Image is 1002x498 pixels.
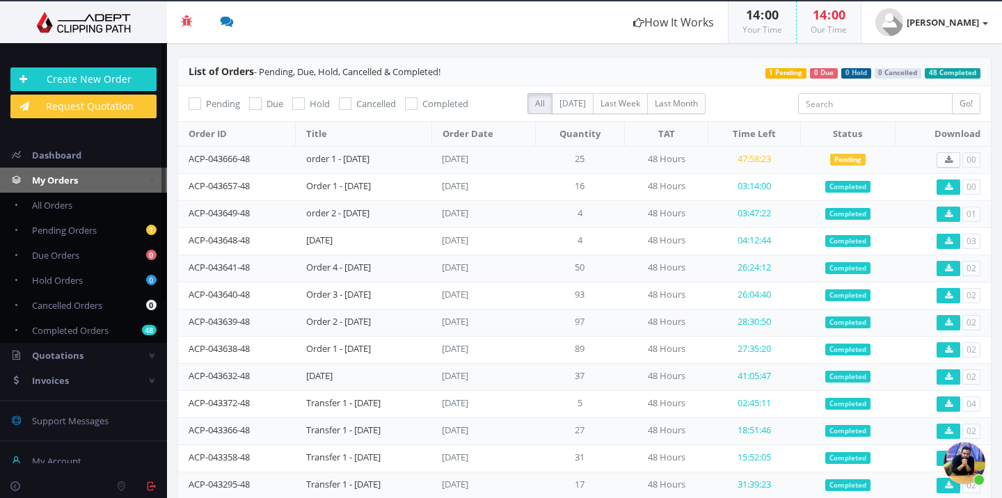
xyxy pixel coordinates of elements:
[32,174,78,186] span: My Orders
[625,444,708,472] td: 48 Hours
[189,342,250,355] a: ACP-043638-48
[189,179,250,192] a: ACP-043657-48
[738,152,771,165] span: 47:58:23
[810,68,838,79] span: 0 Due
[189,65,254,78] span: List of Orders
[535,146,625,173] td: 25
[535,390,625,417] td: 5
[431,417,535,444] td: [DATE]
[760,6,765,23] span: :
[535,309,625,336] td: 97
[296,122,432,147] th: Title
[431,282,535,309] td: [DATE]
[189,451,250,463] a: ACP-043358-48
[625,282,708,309] td: 48 Hours
[306,261,371,273] a: Order 4 - [DATE]
[825,398,870,410] span: Completed
[146,300,157,310] b: 0
[825,425,870,437] span: Completed
[306,207,369,219] a: order 2 - [DATE]
[801,122,895,147] th: Status
[206,97,240,110] span: Pending
[306,478,381,490] a: Transfer 1 - [DATE]
[559,127,601,140] span: Quantity
[825,208,870,220] span: Completed
[189,207,250,219] a: ACP-043649-48
[535,336,625,363] td: 89
[306,288,371,300] a: Order 3 - [DATE]
[830,154,866,166] span: Pending
[431,255,535,282] td: [DATE]
[32,249,79,262] span: Due Orders
[535,173,625,200] td: 16
[431,309,535,336] td: [DATE]
[825,452,870,465] span: Completed
[647,93,706,114] label: Last Month
[813,6,827,23] span: 14
[189,478,250,490] a: ACP-043295-48
[625,255,708,282] td: 48 Hours
[825,235,870,248] span: Completed
[535,200,625,227] td: 4
[32,349,83,362] span: Quotations
[625,390,708,417] td: 48 Hours
[708,255,801,282] td: 26:24:12
[619,1,728,43] a: How It Works
[431,200,535,227] td: [DATE]
[535,255,625,282] td: 50
[431,227,535,255] td: [DATE]
[306,152,369,165] a: order 1 - [DATE]
[625,363,708,390] td: 48 Hours
[708,173,801,200] td: 03:14:00
[625,309,708,336] td: 48 Hours
[189,424,250,436] a: ACP-043366-48
[431,363,535,390] td: [DATE]
[708,363,801,390] td: 41:05:47
[10,95,157,118] a: Request Quotation
[535,444,625,472] td: 31
[925,68,980,79] span: 48 Completed
[306,424,381,436] a: Transfer 1 - [DATE]
[146,250,157,260] b: 0
[765,6,779,23] span: 00
[189,152,250,165] a: ACP-043666-48
[746,6,760,23] span: 14
[306,396,381,409] a: Transfer 1 - [DATE]
[306,234,333,246] a: [DATE]
[310,97,330,110] span: Hold
[625,200,708,227] td: 48 Hours
[189,396,250,409] a: ACP-043372-48
[32,324,109,337] span: Completed Orders
[895,122,991,147] th: Download
[825,479,870,492] span: Completed
[708,390,801,417] td: 02:45:11
[189,315,250,328] a: ACP-043639-48
[708,227,801,255] td: 04:12:44
[306,451,381,463] a: Transfer 1 - [DATE]
[178,122,296,147] th: Order ID
[708,282,801,309] td: 26:04:40
[189,261,250,273] a: ACP-043641-48
[825,371,870,383] span: Completed
[708,417,801,444] td: 18:51:46
[708,200,801,227] td: 03:47:22
[535,227,625,255] td: 4
[32,224,97,236] span: Pending Orders
[189,65,440,78] span: - Pending, Due, Hold, Cancelled & Completed!
[827,6,832,23] span: :
[32,374,69,387] span: Invoices
[431,173,535,200] td: [DATE]
[708,336,801,363] td: 27:35:20
[431,122,535,147] th: Order Date
[907,16,979,29] strong: [PERSON_NAME]
[825,289,870,302] span: Completed
[189,288,250,300] a: ACP-043640-48
[535,363,625,390] td: 37
[875,8,903,36] img: user_default.jpg
[306,342,371,355] a: Order 1 - [DATE]
[32,274,83,287] span: Hold Orders
[32,455,81,467] span: My Account
[10,12,157,33] img: Adept Graphics
[431,390,535,417] td: [DATE]
[625,336,708,363] td: 48 Hours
